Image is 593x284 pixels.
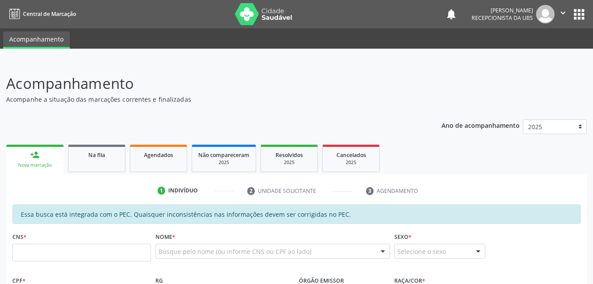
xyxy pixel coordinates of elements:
div: 2025 [329,159,373,166]
img: img [536,5,555,23]
span: Resolvidos [276,151,303,159]
div: Nova marcação [12,162,57,169]
span: Busque pelo nome (ou informe CNS ou CPF ao lado) [159,247,311,256]
span: Na fila [88,151,105,159]
i:  [558,8,568,18]
div: [PERSON_NAME] [472,7,533,14]
label: CNS [12,230,26,244]
div: person_add [30,150,40,160]
a: Central de Marcação [6,7,76,21]
button:  [555,5,571,23]
p: Acompanhamento [6,73,413,95]
p: Acompanhe a situação das marcações correntes e finalizadas [6,95,413,104]
span: Agendados [144,151,173,159]
button: notifications [445,8,457,20]
span: Selecione o sexo [397,247,446,256]
div: Indivíduo [168,187,198,195]
div: 2025 [267,159,311,166]
button: apps [571,7,587,22]
span: Cancelados [336,151,366,159]
label: Nome [155,230,175,244]
div: 2025 [198,159,249,166]
a: Acompanhamento [3,31,70,49]
p: Ano de acompanhamento [442,119,520,130]
label: Sexo [394,230,412,244]
span: Central de Marcação [23,10,76,18]
span: Recepcionista da UBS [472,14,533,22]
div: Essa busca está integrada com o PEC. Quaisquer inconsistências nas informações devem ser corrigid... [12,204,581,224]
span: Não compareceram [198,151,249,159]
div: 1 [158,187,166,195]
